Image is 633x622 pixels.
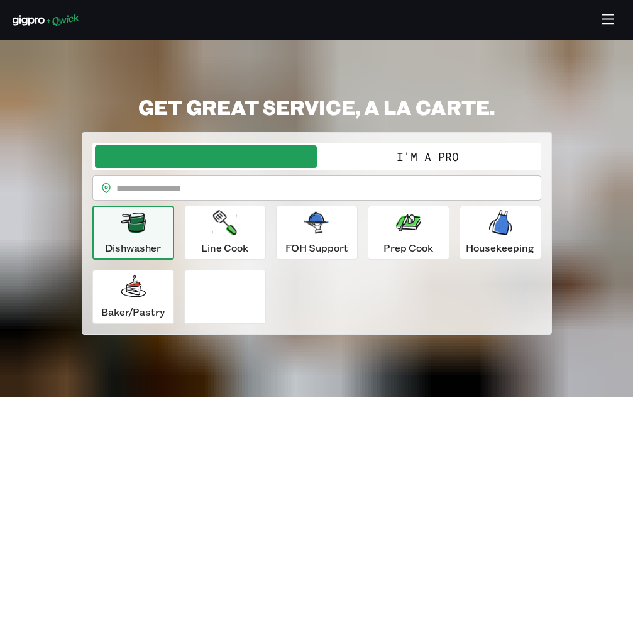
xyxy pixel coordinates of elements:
p: FOH Support [285,240,348,255]
button: FOH Support [276,206,358,260]
button: Dishwasher [92,206,174,260]
button: Prep Cook [368,206,449,260]
button: Line Cook [184,206,266,260]
h2: GET GREAT SERVICE, A LA CARTE. [82,94,552,119]
p: Housekeeping [466,240,534,255]
button: I'm a Business [95,145,317,168]
button: Housekeeping [460,206,541,260]
p: Dishwasher [105,240,161,255]
p: Baker/Pastry [101,304,165,319]
p: Prep Cook [383,240,433,255]
button: I'm a Pro [317,145,539,168]
button: Baker/Pastry [92,270,174,324]
p: Line Cook [201,240,248,255]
